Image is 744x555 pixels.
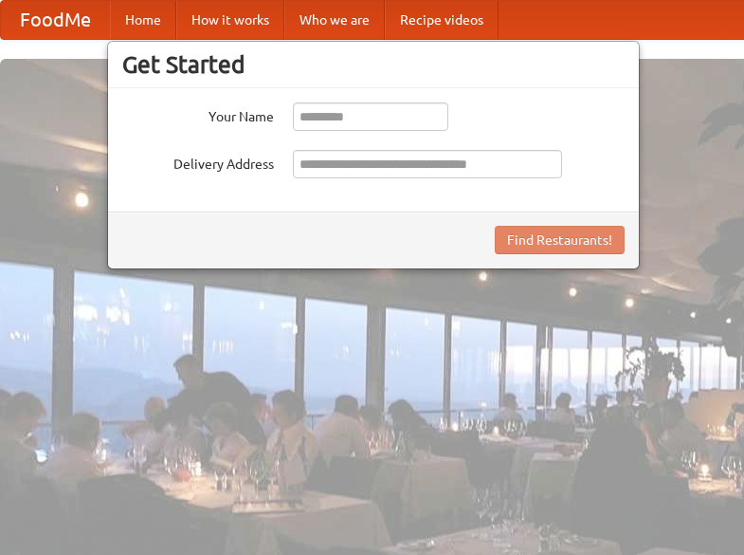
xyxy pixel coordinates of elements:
[122,102,274,126] label: Your Name
[176,1,284,39] a: How it works
[284,1,385,39] a: Who we are
[122,50,625,79] h3: Get Started
[495,226,625,254] button: Find Restaurants!
[122,150,274,174] label: Delivery Address
[385,1,499,39] a: Recipe videos
[110,1,176,39] a: Home
[1,1,110,39] a: FoodMe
